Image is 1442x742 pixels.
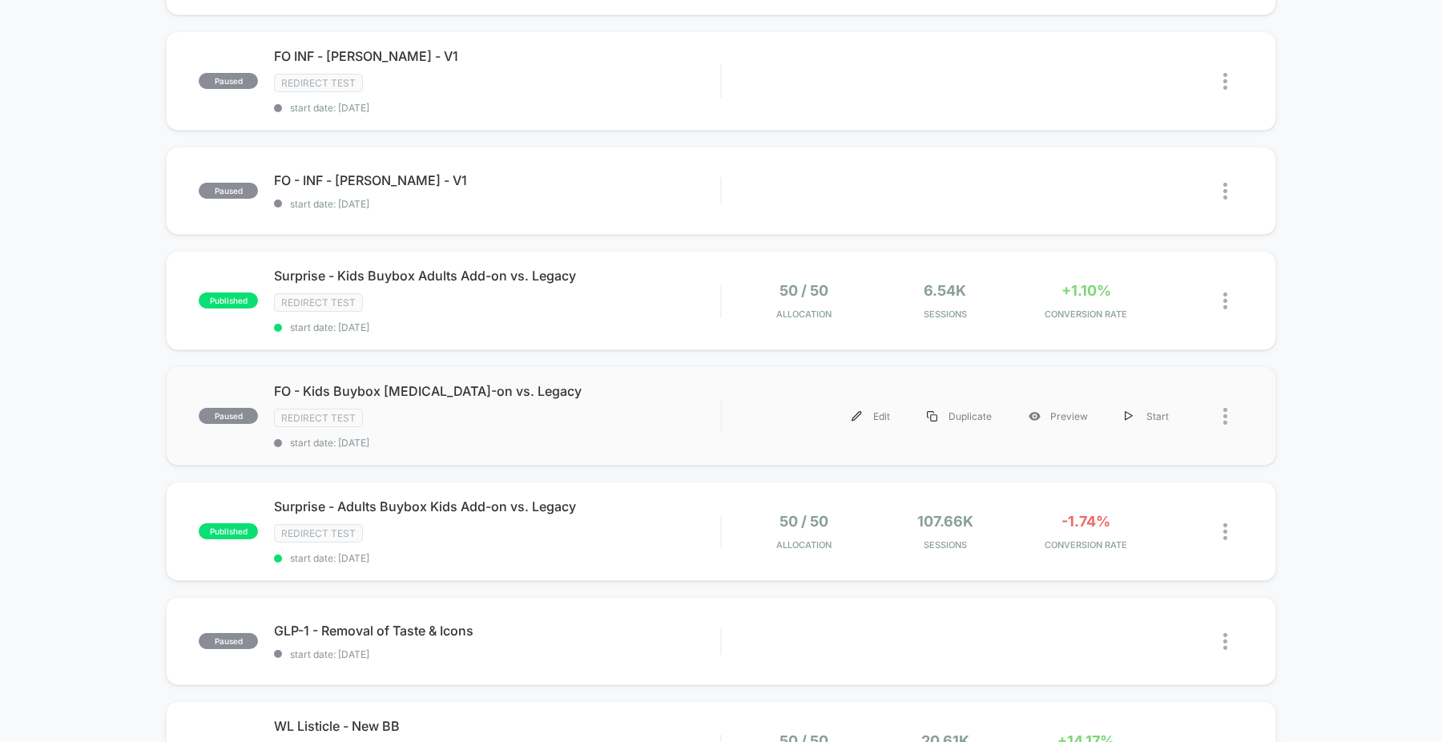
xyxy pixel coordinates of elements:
span: FO - Kids Buybox [MEDICAL_DATA]-on vs. Legacy [274,383,720,399]
span: paused [199,73,258,89]
span: start date: [DATE] [274,437,720,449]
span: Surprise - Adults Buybox Kids Add-on vs. Legacy [274,498,720,514]
span: WL Listicle - New BB [274,718,720,734]
img: close [1223,183,1227,200]
span: start date: [DATE] [274,648,720,660]
span: GLP-1 - Removal of Taste & Icons [274,623,720,639]
span: start date: [DATE] [274,102,720,114]
span: paused [199,633,258,649]
span: paused [199,183,258,199]
img: close [1223,292,1227,309]
span: 107.66k [917,513,973,530]
span: paused [199,408,258,424]
span: Redirect Test [274,293,363,312]
img: close [1223,408,1227,425]
img: close [1223,73,1227,90]
div: Start [1106,398,1187,434]
span: 50 / 50 [779,513,828,530]
span: published [199,292,258,308]
span: Sessions [879,539,1012,550]
span: CONVERSION RATE [1020,539,1153,550]
img: close [1223,523,1227,540]
img: menu [1125,411,1133,421]
span: Redirect Test [274,409,363,427]
img: close [1223,633,1227,650]
span: Allocation [776,539,832,550]
div: Edit [833,398,908,434]
div: Preview [1010,398,1106,434]
span: CONVERSION RATE [1020,308,1153,320]
div: Duplicate [908,398,1010,434]
span: -1.74% [1061,513,1110,530]
span: +1.10% [1061,282,1111,299]
span: 50 / 50 [779,282,828,299]
span: published [199,523,258,539]
span: 6.54k [924,282,966,299]
img: menu [927,411,937,421]
span: FO - INF - [PERSON_NAME] - V1 [274,172,720,188]
span: start date: [DATE] [274,552,720,564]
span: FO INF - [PERSON_NAME] - V1 [274,48,720,64]
span: Redirect Test [274,524,363,542]
span: Redirect Test [274,74,363,92]
span: Allocation [776,308,832,320]
span: start date: [DATE] [274,198,720,210]
span: Surprise - Kids Buybox Adults Add-on vs. Legacy [274,268,720,284]
span: start date: [DATE] [274,321,720,333]
span: Sessions [879,308,1012,320]
img: menu [852,411,862,421]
